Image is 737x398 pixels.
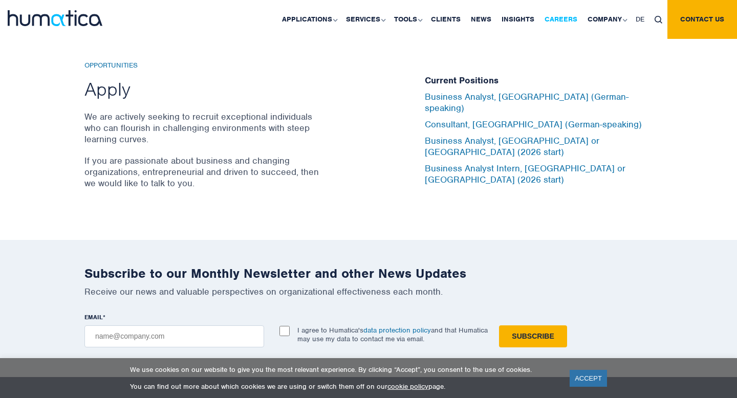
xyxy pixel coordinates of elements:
a: Business Analyst, [GEOGRAPHIC_DATA] (German-speaking) [425,91,628,114]
h5: Current Positions [425,75,653,86]
p: If you are passionate about business and changing organizations, entrepreneurial and driven to su... [84,155,322,189]
input: name@company.com [84,325,264,347]
a: data protection policy [363,326,431,335]
span: DE [636,15,644,24]
a: cookie policy [387,382,428,391]
p: I agree to Humatica's and that Humatica may use my data to contact me via email. [297,326,488,343]
a: Business Analyst, [GEOGRAPHIC_DATA] or [GEOGRAPHIC_DATA] (2026 start) [425,135,599,158]
span: EMAIL [84,313,103,321]
p: We are actively seeking to recruit exceptional individuals who can flourish in challenging enviro... [84,111,322,145]
input: Subscribe [499,325,567,347]
a: Business Analyst Intern, [GEOGRAPHIC_DATA] or [GEOGRAPHIC_DATA] (2026 start) [425,163,625,185]
a: Consultant, [GEOGRAPHIC_DATA] (German-speaking) [425,119,642,130]
h2: Subscribe to our Monthly Newsletter and other News Updates [84,266,653,281]
h6: Opportunities [84,61,322,70]
img: logo [8,10,102,26]
p: You can find out more about which cookies we are using or switch them off on our page. [130,382,557,391]
h2: Apply [84,77,322,101]
input: I agree to Humatica'sdata protection policyand that Humatica may use my data to contact me via em... [279,326,290,336]
a: ACCEPT [570,370,607,387]
img: search_icon [655,16,662,24]
p: Receive our news and valuable perspectives on organizational effectiveness each month. [84,286,653,297]
p: We use cookies on our website to give you the most relevant experience. By clicking “Accept”, you... [130,365,557,374]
